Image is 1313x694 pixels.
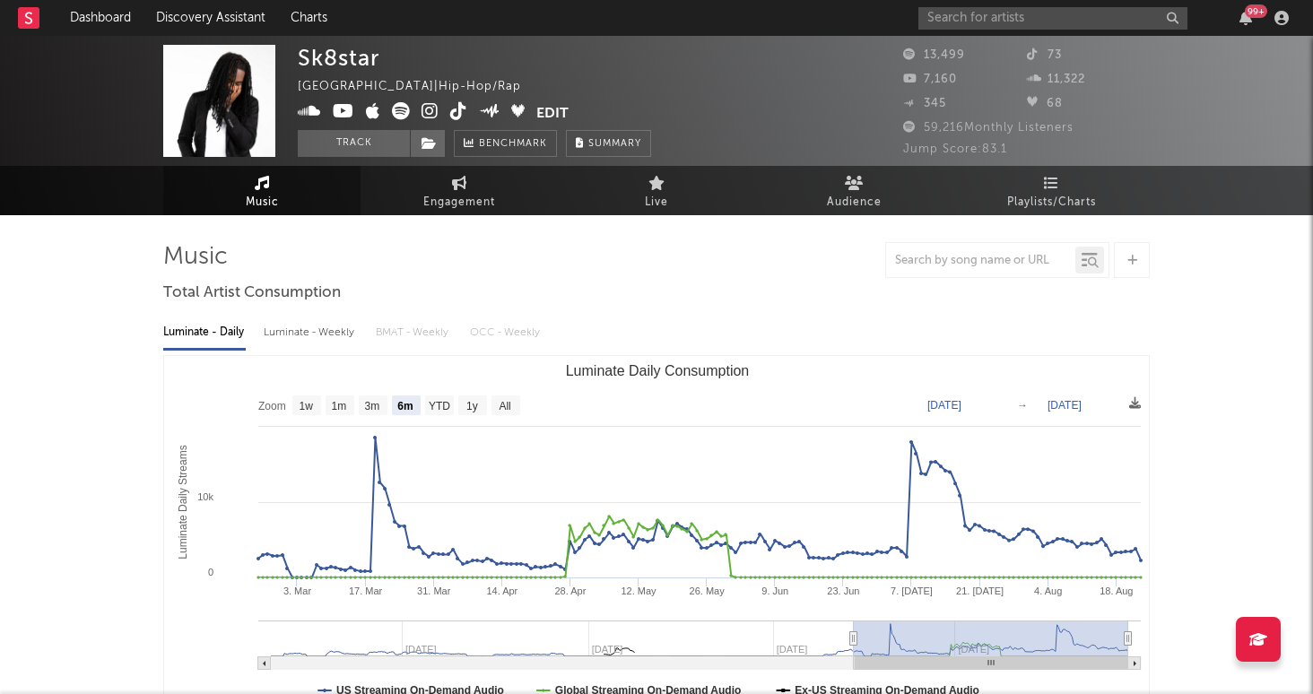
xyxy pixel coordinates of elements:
span: Music [246,192,279,213]
text: Luminate Daily Consumption [566,363,750,378]
button: Edit [536,102,569,125]
span: 59,216 Monthly Listeners [903,122,1074,134]
a: Playlists/Charts [952,166,1150,215]
text: 12. May [621,586,656,596]
text: 28. Apr [555,586,587,596]
a: Audience [755,166,952,215]
span: 11,322 [1027,74,1085,85]
text: → [1017,399,1028,412]
span: Total Artist Consumption [163,282,341,304]
text: [DATE] [927,399,961,412]
button: Summary [566,130,651,157]
text: 14. Apr [486,586,517,596]
text: 1y [466,400,478,412]
span: 7,160 [903,74,957,85]
a: Engagement [361,166,558,215]
text: 0 [208,567,213,577]
text: 1w [300,400,314,412]
span: Jump Score: 83.1 [903,143,1007,155]
text: [DATE] [1048,399,1082,412]
text: All [499,400,510,412]
text: Luminate Daily Streams [177,445,189,559]
text: 4. Aug [1034,586,1062,596]
span: 68 [1027,98,1063,109]
div: [GEOGRAPHIC_DATA] | Hip-Hop/Rap [298,76,542,98]
a: Benchmark [454,130,557,157]
button: 99+ [1239,11,1252,25]
text: 23. Jun [827,586,859,596]
span: Engagement [423,192,495,213]
text: 26. May [690,586,726,596]
text: 31. Mar [417,586,451,596]
span: Audience [827,192,882,213]
span: 345 [903,98,946,109]
text: 6m [397,400,413,412]
button: Track [298,130,410,157]
text: 3. Mar [283,586,312,596]
span: Summary [588,139,641,149]
text: 21. [DATE] [956,586,1004,596]
text: YTD [429,400,450,412]
div: Luminate - Weekly [264,317,358,348]
div: Luminate - Daily [163,317,246,348]
span: Benchmark [479,134,547,155]
input: Search by song name or URL [886,254,1075,268]
div: Sk8star [298,45,379,71]
span: Live [645,192,668,213]
text: 3m [365,400,380,412]
span: 13,499 [903,49,965,61]
input: Search for artists [918,7,1187,30]
text: 10k [197,491,213,502]
a: Live [558,166,755,215]
span: Playlists/Charts [1007,192,1096,213]
div: 99 + [1245,4,1267,18]
span: 73 [1027,49,1062,61]
a: Music [163,166,361,215]
text: 9. Jun [761,586,788,596]
text: 7. [DATE] [891,586,933,596]
text: 18. Aug [1100,586,1133,596]
text: Zoom [258,400,286,412]
text: 17. Mar [349,586,383,596]
text: 1m [332,400,347,412]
